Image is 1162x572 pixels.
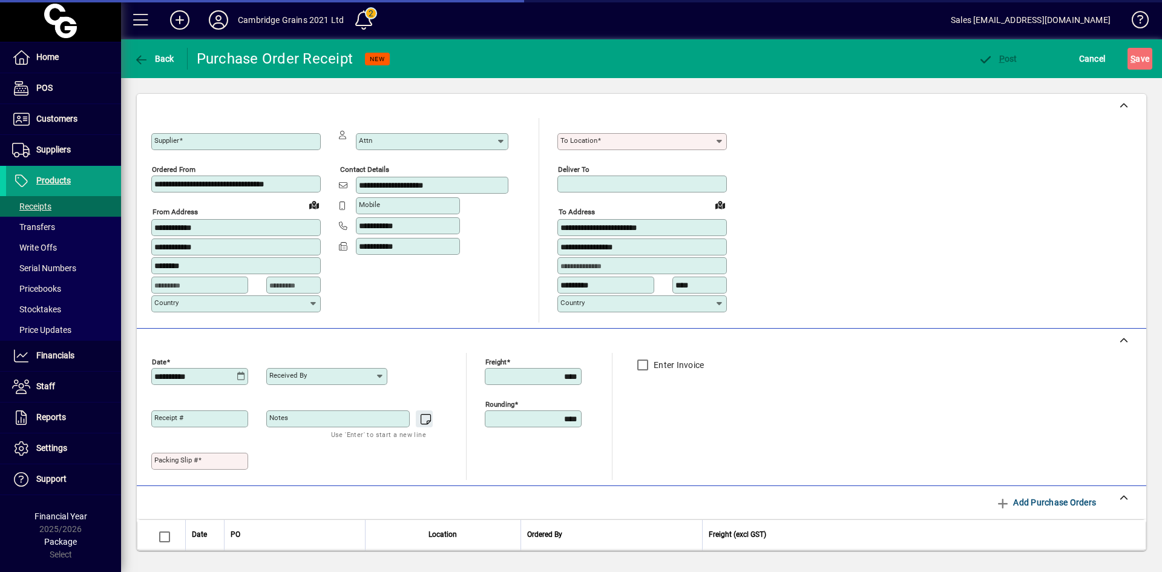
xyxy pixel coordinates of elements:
span: Home [36,52,59,62]
div: PO [231,528,359,541]
span: Price Updates [12,325,71,335]
span: Reports [36,412,66,422]
mat-label: Ordered from [152,165,195,174]
span: Financials [36,350,74,360]
span: Freight (excl GST) [709,528,766,541]
button: Post [975,48,1020,70]
span: S [1131,54,1135,64]
span: P [999,54,1005,64]
mat-label: Attn [359,136,372,145]
span: PO [231,528,240,541]
div: Ordered By [527,528,696,541]
a: POS [6,73,121,104]
mat-label: Date [152,357,166,366]
span: Date [192,528,207,541]
span: Cancel [1079,49,1106,68]
a: Customers [6,104,121,134]
a: Reports [6,403,121,433]
a: Settings [6,433,121,464]
span: Serial Numbers [12,263,76,273]
mat-label: Freight [485,357,507,366]
span: Suppliers [36,145,71,154]
div: Freight (excl GST) [709,528,1131,541]
mat-label: Mobile [359,200,380,209]
mat-label: Notes [269,413,288,422]
button: Add [160,9,199,31]
a: Stocktakes [6,299,121,320]
a: Support [6,464,121,495]
span: Support [36,474,67,484]
a: Write Offs [6,237,121,258]
mat-hint: Use 'Enter' to start a new line [331,427,426,441]
span: Write Offs [12,243,57,252]
mat-label: To location [560,136,597,145]
mat-label: Country [560,298,585,307]
mat-label: Packing Slip # [154,456,198,464]
a: Transfers [6,217,121,237]
span: Products [36,176,71,185]
span: Ordered By [527,528,562,541]
button: Save [1128,48,1152,70]
a: Suppliers [6,135,121,165]
div: Cambridge Grains 2021 Ltd [238,10,344,30]
button: Back [131,48,177,70]
mat-label: Country [154,298,179,307]
span: Back [134,54,174,64]
a: Knowledge Base [1123,2,1147,42]
span: ave [1131,49,1149,68]
span: Add Purchase Orders [996,493,1096,512]
span: Financial Year [34,511,87,521]
span: Pricebooks [12,284,61,294]
span: Customers [36,114,77,123]
a: View on map [304,195,324,214]
button: Add Purchase Orders [991,491,1101,513]
label: Enter Invoice [651,359,704,371]
a: Home [6,42,121,73]
span: ost [978,54,1017,64]
mat-label: Supplier [154,136,179,145]
mat-label: Received by [269,371,307,380]
span: Package [44,537,77,547]
span: Settings [36,443,67,453]
button: Profile [199,9,238,31]
span: Staff [36,381,55,391]
a: Staff [6,372,121,402]
span: Receipts [12,202,51,211]
button: Cancel [1076,48,1109,70]
mat-label: Receipt # [154,413,183,422]
a: Pricebooks [6,278,121,299]
a: Serial Numbers [6,258,121,278]
mat-label: Deliver To [558,165,589,174]
a: Price Updates [6,320,121,340]
span: Transfers [12,222,55,232]
div: Sales [EMAIL_ADDRESS][DOMAIN_NAME] [951,10,1111,30]
app-page-header-button: Back [121,48,188,70]
div: Purchase Order Receipt [197,49,353,68]
span: NEW [370,55,385,63]
span: POS [36,83,53,93]
mat-label: Rounding [485,399,514,408]
a: Financials [6,341,121,371]
span: Stocktakes [12,304,61,314]
div: Date [192,528,218,541]
span: Location [428,528,457,541]
a: View on map [711,195,730,214]
a: Receipts [6,196,121,217]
